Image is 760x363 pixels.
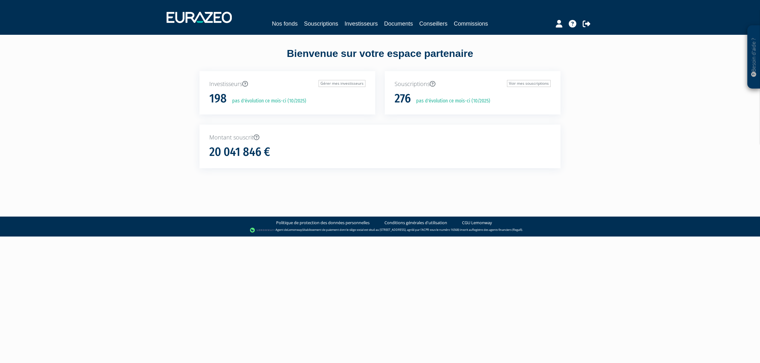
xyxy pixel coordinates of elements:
[472,228,522,232] a: Registre des agents financiers (Regafi)
[209,133,551,142] p: Montant souscrit
[304,19,338,28] a: Souscriptions
[167,12,232,23] img: 1732889491-logotype_eurazeo_blanc_rvb.png
[209,80,365,88] p: Investisseurs
[228,97,306,105] p: pas d'évolution ce mois-ci (10/2025)
[454,19,488,28] a: Commissions
[395,80,551,88] p: Souscriptions
[250,227,274,233] img: logo-lemonway.png
[384,19,413,28] a: Documents
[395,92,411,105] h1: 276
[419,19,447,28] a: Conseillers
[276,220,370,226] a: Politique de protection des données personnelles
[272,19,298,28] a: Nos fonds
[462,220,492,226] a: CGU Lemonway
[209,145,270,159] h1: 20 041 846 €
[507,80,551,87] a: Voir mes souscriptions
[345,19,378,28] a: Investisseurs
[384,220,447,226] a: Conditions générales d'utilisation
[209,92,227,105] h1: 198
[750,29,757,86] p: Besoin d'aide ?
[6,227,754,233] div: - Agent de (établissement de paiement dont le siège social est situé au [STREET_ADDRESS], agréé p...
[288,228,302,232] a: Lemonway
[412,97,490,105] p: pas d'évolution ce mois-ci (10/2025)
[195,46,565,71] div: Bienvenue sur votre espace partenaire
[319,80,365,87] a: Gérer mes investisseurs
